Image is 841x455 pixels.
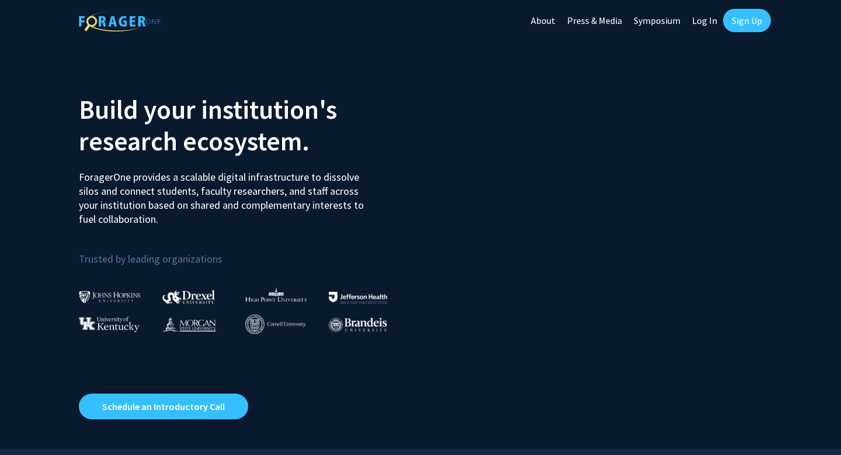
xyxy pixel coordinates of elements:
[723,9,771,32] a: Sign Up
[79,316,140,332] img: University of Kentucky
[79,161,372,226] p: ForagerOne provides a scalable digital infrastructure to dissolve silos and connect students, fac...
[79,236,412,268] p: Trusted by leading organizations
[79,291,141,303] img: Johns Hopkins University
[162,290,215,304] img: Drexel University
[245,288,307,302] img: High Point University
[79,94,412,157] h2: Build your institution's research ecosystem.
[162,316,216,332] img: Morgan State University
[245,315,306,334] img: Cornell University
[329,292,387,303] img: Thomas Jefferson University
[329,318,387,332] img: Brandeis University
[79,394,248,419] a: Opens in a new tab
[79,11,161,32] img: ForagerOne Logo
